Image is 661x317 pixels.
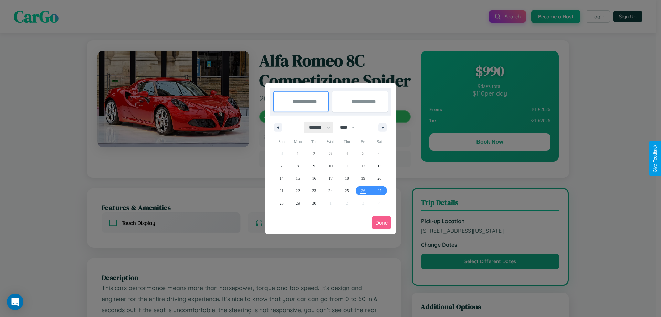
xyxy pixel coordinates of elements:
span: 30 [312,197,316,209]
button: 4 [339,147,355,160]
span: Wed [322,136,338,147]
button: 11 [339,160,355,172]
span: 27 [377,185,381,197]
button: 5 [355,147,371,160]
button: Done [372,216,391,229]
span: 20 [377,172,381,185]
span: 7 [281,160,283,172]
button: 25 [339,185,355,197]
span: 16 [312,172,316,185]
button: 23 [306,185,322,197]
button: 16 [306,172,322,185]
span: Sun [273,136,290,147]
button: 8 [290,160,306,172]
button: 7 [273,160,290,172]
button: 28 [273,197,290,209]
button: 18 [339,172,355,185]
button: 13 [371,160,388,172]
button: 29 [290,197,306,209]
span: Mon [290,136,306,147]
button: 24 [322,185,338,197]
span: 14 [280,172,284,185]
span: 19 [361,172,365,185]
button: 22 [290,185,306,197]
button: 14 [273,172,290,185]
span: 18 [345,172,349,185]
button: 1 [290,147,306,160]
span: 29 [296,197,300,209]
span: 3 [329,147,332,160]
span: 23 [312,185,316,197]
button: 19 [355,172,371,185]
button: 17 [322,172,338,185]
span: 26 [361,185,365,197]
button: 6 [371,147,388,160]
span: 8 [297,160,299,172]
div: Give Feedback [653,145,658,172]
span: 10 [328,160,333,172]
button: 2 [306,147,322,160]
button: 3 [322,147,338,160]
button: 27 [371,185,388,197]
span: 28 [280,197,284,209]
span: 6 [378,147,380,160]
span: 22 [296,185,300,197]
span: 5 [362,147,364,160]
span: 4 [346,147,348,160]
span: 17 [328,172,333,185]
span: 21 [280,185,284,197]
button: 12 [355,160,371,172]
span: 1 [297,147,299,160]
span: 13 [377,160,381,172]
button: 10 [322,160,338,172]
span: 12 [361,160,365,172]
span: Fri [355,136,371,147]
span: 24 [328,185,333,197]
button: 9 [306,160,322,172]
button: 21 [273,185,290,197]
button: 30 [306,197,322,209]
span: Tue [306,136,322,147]
span: Sat [371,136,388,147]
span: 9 [313,160,315,172]
button: 20 [371,172,388,185]
button: 26 [355,185,371,197]
span: 15 [296,172,300,185]
span: 2 [313,147,315,160]
button: 15 [290,172,306,185]
span: Thu [339,136,355,147]
span: 11 [345,160,349,172]
span: 25 [345,185,349,197]
div: Open Intercom Messenger [7,294,23,310]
